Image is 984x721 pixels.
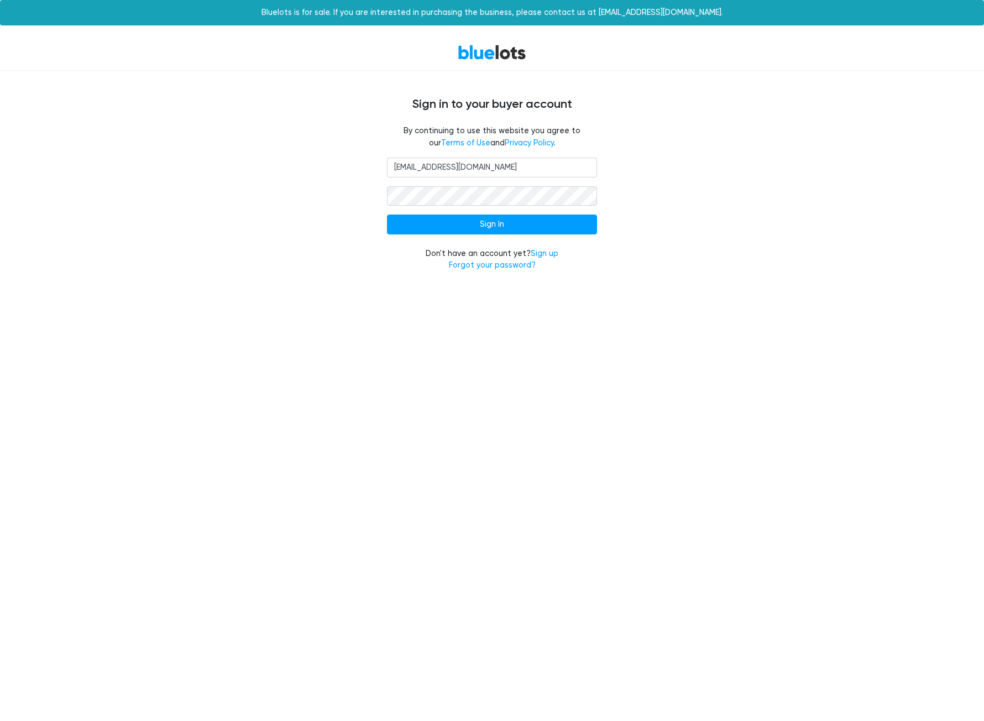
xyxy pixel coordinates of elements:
a: Forgot your password? [449,260,536,270]
fieldset: By continuing to use this website you agree to our and . [387,125,597,149]
a: Sign up [531,249,558,258]
a: Privacy Policy [505,138,554,148]
a: Terms of Use [441,138,490,148]
a: BlueLots [458,44,526,60]
h4: Sign in to your buyer account [160,97,824,112]
div: Don't have an account yet? [387,248,597,271]
input: Email [387,158,597,177]
input: Sign In [387,215,597,234]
